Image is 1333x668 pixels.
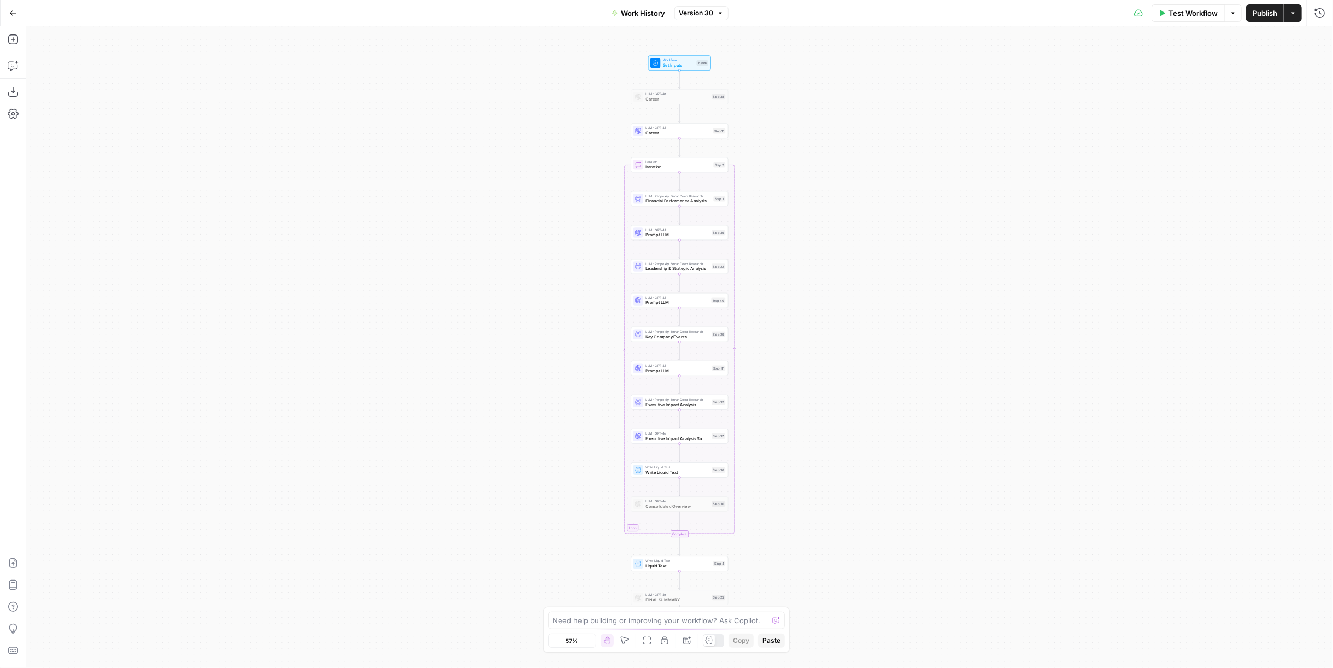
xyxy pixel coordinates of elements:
[631,395,728,410] div: LLM · Perplexity Sonar Deep ResearchExecutive Impact AnalysisStep 32
[645,300,709,306] span: Prompt LLM
[631,191,728,207] div: LLM · Perplexity Sonar Deep ResearchFinancial Performance AnalysisStep 3
[631,293,728,308] div: LLM · GPT-4.1Prompt LLMStep 40
[645,431,709,436] span: LLM · GPT-4o
[631,259,728,274] div: LLM · Perplexity Sonar Deep ResearchLeadership & Strategic AnalysisStep 22
[645,559,710,564] span: Write Liquid Text
[645,469,709,475] span: Write Liquid Text
[631,361,728,376] div: LLM · GPT-4.1Prompt LLMStep 41
[645,194,711,198] span: LLM · Perplexity Sonar Deep Research
[645,593,709,597] span: LLM · GPT-4o
[697,60,708,66] div: Inputs
[733,636,749,646] span: Copy
[645,363,709,368] span: LLM · GPT-4.1
[1152,4,1224,22] button: Test Workflow
[645,261,709,266] span: LLM · Perplexity Sonar Deep Research
[679,240,680,259] g: Edge from step_39 to step_22
[679,138,680,157] g: Edge from step_11 to step_2
[631,462,728,478] div: Write Liquid TextWrite Liquid TextStep 36
[679,274,680,292] g: Edge from step_22 to step_40
[713,561,725,566] div: Step 4
[679,206,680,225] g: Edge from step_3 to step_39
[679,537,680,556] g: Edge from step_2-iteration-end to step_4
[712,400,725,405] div: Step 32
[645,397,709,402] span: LLM · Perplexity Sonar Deep Research
[712,366,726,371] div: Step 41
[631,556,728,571] div: Write Liquid TextLiquid TextStep 4
[645,597,709,603] span: FINAL SUMMARY
[679,172,680,191] g: Edge from step_2 to step_3
[645,126,710,131] span: LLM · GPT-4.1
[645,96,709,102] span: Career
[631,55,728,71] div: WorkflowSet InputsInputs
[645,333,709,339] span: Key Company Events
[645,91,709,96] span: LLM · GPT-4o
[758,634,785,648] button: Paste
[679,342,680,360] g: Edge from step_29 to step_41
[679,71,680,89] g: Edge from start to step_38
[631,429,728,444] div: LLM · GPT-4oExecutive Impact Analysis SummaryStep 37
[729,634,754,648] button: Copy
[631,496,728,512] div: LLM · GPT-4oConsolidated OverviewStep 30
[674,6,729,20] button: Version 30
[713,128,725,133] div: Step 11
[671,530,689,537] div: Complete
[645,503,709,509] span: Consolidated Overview
[712,433,725,439] div: Step 37
[712,332,725,337] div: Step 29
[645,435,709,441] span: Executive Impact Analysis Summary
[712,94,725,99] div: Step 38
[1246,4,1284,22] button: Publish
[1168,8,1218,19] span: Test Workflow
[712,230,725,235] div: Step 39
[631,89,728,104] div: LLM · GPT-4oCareerStep 38
[645,401,709,407] span: Executive Impact Analysis
[645,563,710,569] span: Liquid Text
[645,367,709,373] span: Prompt LLM
[714,162,726,167] div: Step 2
[679,443,680,462] g: Edge from step_37 to step_36
[621,8,666,19] span: Work History
[645,329,709,334] span: LLM · Perplexity Sonar Deep Research
[645,499,709,503] span: LLM · GPT-4o
[631,157,728,173] div: LoopIterationIterationStep 2
[645,465,709,470] span: Write Liquid Text
[663,57,694,62] span: Workflow
[712,501,725,507] div: Step 30
[712,467,725,473] div: Step 36
[679,571,680,590] g: Edge from step_4 to step_25
[679,477,680,496] g: Edge from step_36 to step_30
[631,327,728,342] div: LLM · Perplexity Sonar Deep ResearchKey Company EventsStep 29
[645,160,711,165] span: Iteration
[645,164,711,170] span: Iteration
[645,130,710,136] span: Career
[631,530,728,537] div: Complete
[631,124,728,139] div: LLM · GPT-4.1CareerStep 11
[645,198,711,204] span: Financial Performance Analysis
[645,227,709,232] span: LLM · GPT-4.1
[631,590,728,606] div: LLM · GPT-4oFINAL SUMMARYStep 25
[712,595,725,600] div: Step 25
[762,636,780,646] span: Paste
[679,308,680,326] g: Edge from step_40 to step_29
[645,266,709,272] span: Leadership & Strategic Analysis
[712,297,726,303] div: Step 40
[712,263,725,269] div: Step 22
[679,104,680,123] g: Edge from step_38 to step_11
[679,409,680,428] g: Edge from step_32 to step_37
[1253,8,1277,19] span: Publish
[679,8,714,18] span: Version 30
[663,62,694,68] span: Set Inputs
[605,4,672,22] button: Work History
[679,376,680,394] g: Edge from step_41 to step_32
[645,295,709,300] span: LLM · GPT-4.1
[645,232,709,238] span: Prompt LLM
[631,225,728,241] div: LLM · GPT-4.1Prompt LLMStep 39
[714,196,726,201] div: Step 3
[566,636,578,645] span: 57%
